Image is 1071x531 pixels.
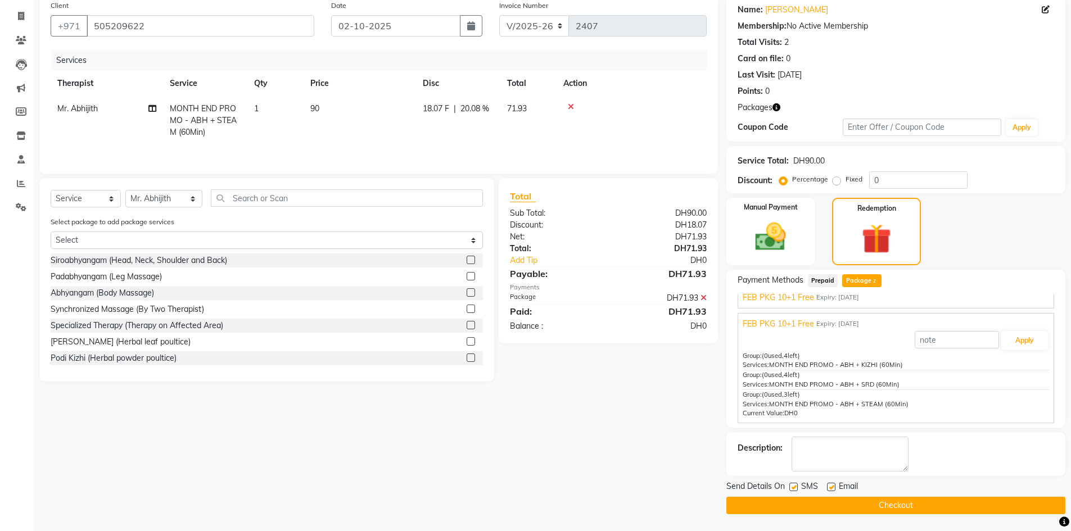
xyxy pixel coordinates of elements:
div: Last Visit: [738,69,775,81]
input: Search by Name/Mobile/Email/Code [87,15,314,37]
label: Manual Payment [744,202,798,212]
span: FEB PKG 10+1 Free [743,318,814,330]
label: Percentage [792,174,828,184]
div: Payable: [501,267,608,280]
span: Package [842,274,881,287]
th: Total [500,71,557,96]
span: Prepaid [808,274,838,287]
div: DH90.00 [793,155,825,167]
th: Therapist [51,71,163,96]
span: MONTH END PROMO - ABH + KIZHI (60Min) [769,361,903,369]
span: FEB PKG 10+1 Free [743,292,814,303]
div: DH0 [608,320,715,332]
span: Total [510,190,536,202]
div: Balance : [501,320,608,332]
span: 4 [784,371,788,379]
span: Group: [743,371,762,379]
span: MONTH END PROMO - ABH + STEAM (60Min) [170,103,237,137]
span: (0 [762,352,768,360]
span: (0 [762,391,768,398]
div: DH71.93 [608,305,715,318]
span: Group: [743,391,762,398]
span: 18.07 F [423,103,449,115]
span: DH0 [784,409,798,417]
button: Apply [1001,331,1048,350]
span: Expiry: [DATE] [816,319,859,329]
span: 4 [784,352,788,360]
label: Fixed [846,174,862,184]
span: MONTH END PROMO - ABH + SRD (60Min) [769,380,900,388]
span: Services: [743,400,769,408]
label: Invoice Number [499,1,548,11]
button: Checkout [726,497,1065,514]
img: _gift.svg [852,220,901,257]
div: Paid: [501,305,608,318]
label: Date [331,1,346,11]
div: Payments [510,283,706,292]
div: Service Total: [738,155,789,167]
div: DH71.93 [608,243,715,255]
div: Podi Kizhi (Herbal powder poultice) [51,352,177,364]
button: Apply [1006,119,1038,136]
span: Current Value: [743,409,784,417]
span: Services: [743,361,769,369]
span: Expiry: [DATE] [816,293,859,302]
div: DH71.93 [608,267,715,280]
span: Email [839,480,858,494]
span: Send Details On [726,480,785,494]
span: Packages [738,102,772,114]
span: used, left) [762,391,800,398]
label: Select package to add package services [51,217,174,227]
div: Sub Total: [501,207,608,219]
span: used, left) [762,371,800,379]
span: 90 [310,103,319,114]
div: DH71.93 [608,231,715,243]
span: used, left) [762,352,800,360]
div: Card on file: [738,53,784,65]
th: Action [557,71,707,96]
th: Qty [247,71,304,96]
div: 2 [784,37,789,48]
div: Siroabhyangam (Head, Neck, Shoulder and Back) [51,255,227,266]
div: 0 [765,85,770,97]
div: Discount: [738,175,772,187]
div: Discount: [501,219,608,231]
div: Name: [738,4,763,16]
div: DH18.07 [608,219,715,231]
span: Group: [743,352,762,360]
span: (0 [762,371,768,379]
div: Net: [501,231,608,243]
div: Abhyangam (Body Massage) [51,287,154,299]
div: DH0 [626,255,715,266]
a: Add Tip [501,255,626,266]
div: Total: [501,243,608,255]
div: Package [501,292,608,304]
span: Mr. Abhijith [57,103,98,114]
div: [DATE] [778,69,802,81]
input: note [915,331,999,348]
div: Specialized Therapy (Therapy on Affected Area) [51,320,223,332]
span: 3 [784,391,788,398]
th: Disc [416,71,500,96]
div: Description: [738,442,783,454]
div: No Active Membership [738,20,1054,32]
span: Services: [743,380,769,388]
div: Total Visits: [738,37,782,48]
span: 20.08 % [460,103,489,115]
th: Service [163,71,247,96]
button: +971 [51,15,88,37]
div: Coupon Code [738,121,843,133]
span: Payment Methods [738,274,803,286]
label: Redemption [857,203,896,214]
span: | [454,103,456,115]
a: [PERSON_NAME] [765,4,828,16]
span: 71.93 [507,103,527,114]
div: DH71.93 [608,292,715,304]
input: Search or Scan [211,189,483,207]
input: Enter Offer / Coupon Code [843,119,1001,136]
span: MONTH END PROMO - ABH + STEAM (60Min) [769,400,909,408]
div: [PERSON_NAME] (Herbal leaf poultice) [51,336,191,348]
div: Points: [738,85,763,97]
span: 1 [254,103,259,114]
th: Price [304,71,416,96]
